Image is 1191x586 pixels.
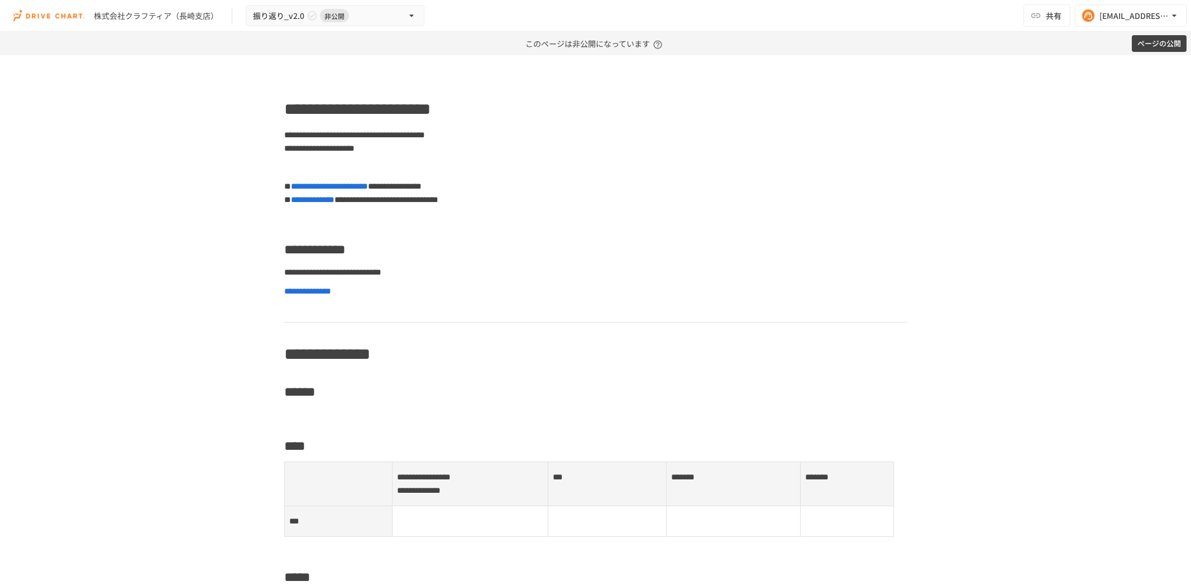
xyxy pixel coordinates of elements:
button: 共有 [1023,4,1070,27]
button: [EMAIL_ADDRESS][DOMAIN_NAME] [1075,4,1187,27]
button: 振り返り_v2.0非公開 [246,5,424,27]
img: i9VDDS9JuLRLX3JIUyK59LcYp6Y9cayLPHs4hOxMB9W [13,7,85,25]
p: このページは非公開になっています [525,32,666,55]
div: [EMAIL_ADDRESS][DOMAIN_NAME] [1099,9,1169,23]
span: 振り返り_v2.0 [253,9,304,23]
span: 非公開 [320,10,349,22]
div: 株式会社クラフティア（長崎支店） [94,10,218,22]
span: 共有 [1046,9,1061,22]
button: ページの公開 [1132,35,1187,52]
